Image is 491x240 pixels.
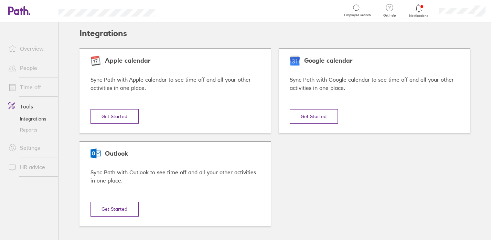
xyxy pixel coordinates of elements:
div: Google calendar [290,57,459,64]
span: Notifications [408,14,430,18]
button: Get Started [290,109,338,124]
span: Get help [378,13,401,18]
a: Overview [3,42,58,55]
a: Notifications [408,3,430,18]
a: Settings [3,141,58,155]
span: Employee search [344,13,371,17]
div: Sync Path with Outlook to see time off and all your other activities in one place. [90,168,260,185]
div: Outlook [90,150,260,157]
div: Apple calendar [90,57,260,64]
a: HR advice [3,160,58,174]
a: Tools [3,100,58,113]
div: Search [173,7,191,13]
button: Get Started [90,202,139,216]
div: Sync Path with Apple calendar to see time off and all your other activities in one place. [90,75,260,93]
button: Get Started [90,109,139,124]
div: Sync Path with Google calendar to see time off and all your other activities in one place. [290,75,459,93]
a: People [3,61,58,75]
a: Integrations [3,113,58,124]
h2: Integrations [79,22,127,44]
a: Reports [3,124,58,135]
a: Time off [3,80,58,94]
